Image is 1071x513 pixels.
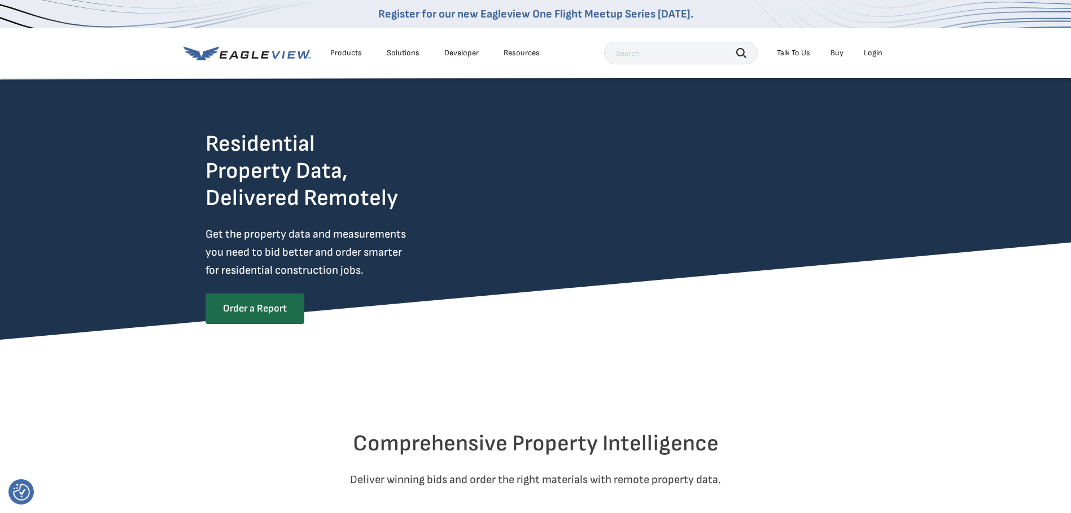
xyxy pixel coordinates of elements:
[206,225,453,279] p: Get the property data and measurements you need to bid better and order smarter for residential c...
[206,471,866,489] p: Deliver winning bids and order the right materials with remote property data.
[13,484,30,501] img: Revisit consent button
[13,484,30,501] button: Consent Preferences
[206,130,398,212] h2: Residential Property Data, Delivered Remotely
[206,430,866,457] h2: Comprehensive Property Intelligence
[387,48,419,58] div: Solutions
[864,48,882,58] div: Login
[206,293,304,324] a: Order a Report
[330,48,362,58] div: Products
[504,48,540,58] div: Resources
[830,48,843,58] a: Buy
[444,48,479,58] a: Developer
[378,7,693,21] a: Register for our new Eagleview One Flight Meetup Series [DATE].
[604,42,758,64] input: Search
[777,48,810,58] div: Talk To Us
